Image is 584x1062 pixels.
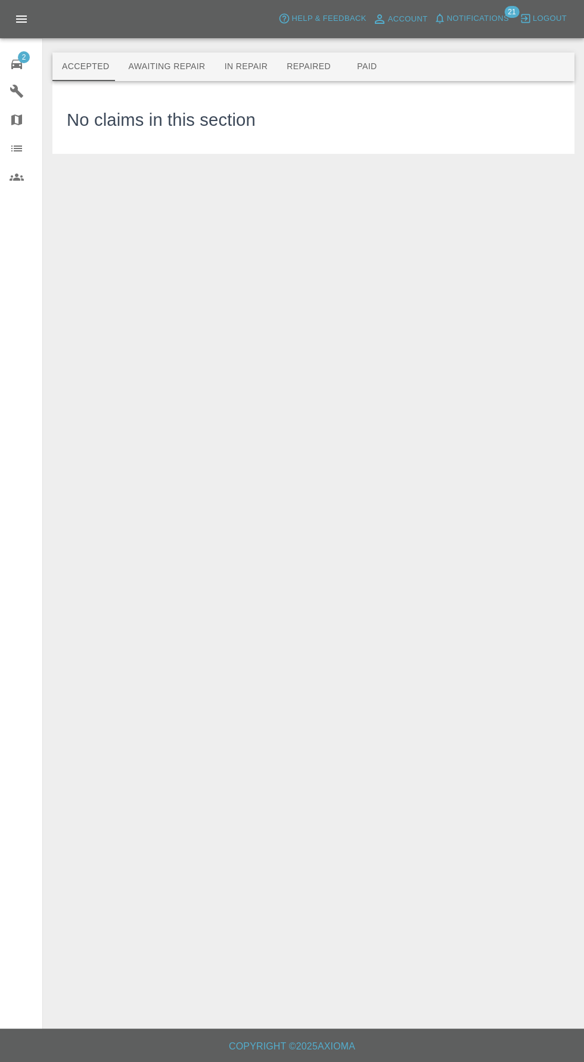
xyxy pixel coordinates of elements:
[7,5,36,33] button: Open drawer
[431,10,512,28] button: Notifications
[369,10,431,29] a: Account
[52,52,119,81] button: Accepted
[275,10,369,28] button: Help & Feedback
[119,52,215,81] button: Awaiting Repair
[10,1038,574,1055] h6: Copyright © 2025 Axioma
[504,6,519,18] span: 21
[277,52,340,81] button: Repaired
[215,52,278,81] button: In Repair
[340,52,394,81] button: Paid
[388,13,428,26] span: Account
[291,12,366,26] span: Help & Feedback
[447,12,509,26] span: Notifications
[18,51,30,63] span: 2
[67,107,256,134] h3: No claims in this section
[517,10,570,28] button: Logout
[533,12,567,26] span: Logout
